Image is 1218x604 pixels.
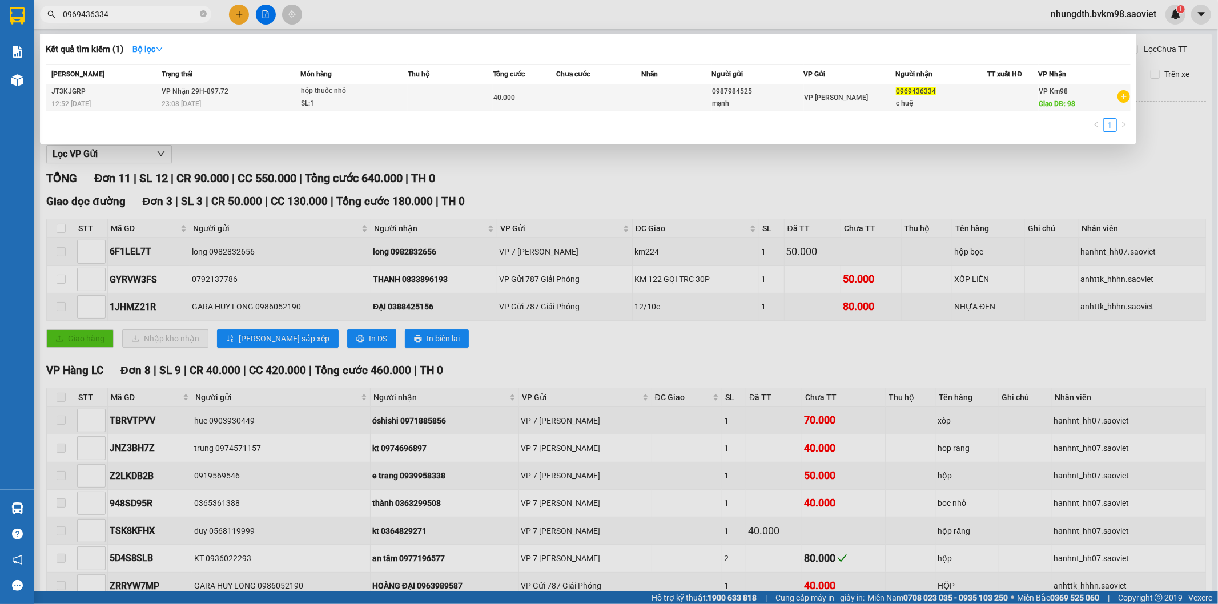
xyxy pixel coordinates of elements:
[12,580,23,591] span: message
[1117,118,1131,132] li: Next Page
[12,529,23,539] span: question-circle
[123,40,172,58] button: Bộ lọcdown
[132,45,163,54] strong: Bộ lọc
[162,70,192,78] span: Trạng thái
[896,87,936,95] span: 0969436334
[1120,121,1127,128] span: right
[895,70,932,78] span: Người nhận
[1090,118,1103,132] li: Previous Page
[1090,118,1103,132] button: left
[51,86,158,98] div: JT3KJGRP
[713,98,803,110] div: mạnh
[896,98,987,110] div: c huệ
[1117,90,1130,103] span: plus-circle
[11,502,23,514] img: warehouse-icon
[1039,87,1068,95] span: VP Km98
[46,43,123,55] h3: Kết quả tìm kiếm ( 1 )
[300,70,332,78] span: Món hàng
[47,10,55,18] span: search
[155,45,163,53] span: down
[51,70,104,78] span: [PERSON_NAME]
[805,94,869,102] span: VP [PERSON_NAME]
[987,70,1022,78] span: TT xuất HĐ
[162,87,228,95] span: VP Nhận 29H-897.72
[641,70,658,78] span: Nhãn
[10,7,25,25] img: logo-vxr
[804,70,826,78] span: VP Gửi
[11,74,23,86] img: warehouse-icon
[1117,118,1131,132] button: right
[493,94,515,102] span: 40.000
[301,98,387,110] div: SL: 1
[162,100,201,108] span: 23:08 [DATE]
[408,70,429,78] span: Thu hộ
[11,46,23,58] img: solution-icon
[493,70,525,78] span: Tổng cước
[1104,119,1116,131] a: 1
[12,554,23,565] span: notification
[200,9,207,20] span: close-circle
[1103,118,1117,132] li: 1
[712,70,743,78] span: Người gửi
[1093,121,1100,128] span: left
[556,70,590,78] span: Chưa cước
[1039,100,1076,108] span: Giao DĐ: 98
[301,85,387,98] div: hộp thuốc nhỏ
[713,86,803,98] div: 0987984525
[63,8,198,21] input: Tìm tên, số ĐT hoặc mã đơn
[200,10,207,17] span: close-circle
[51,100,91,108] span: 12:52 [DATE]
[1039,70,1067,78] span: VP Nhận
